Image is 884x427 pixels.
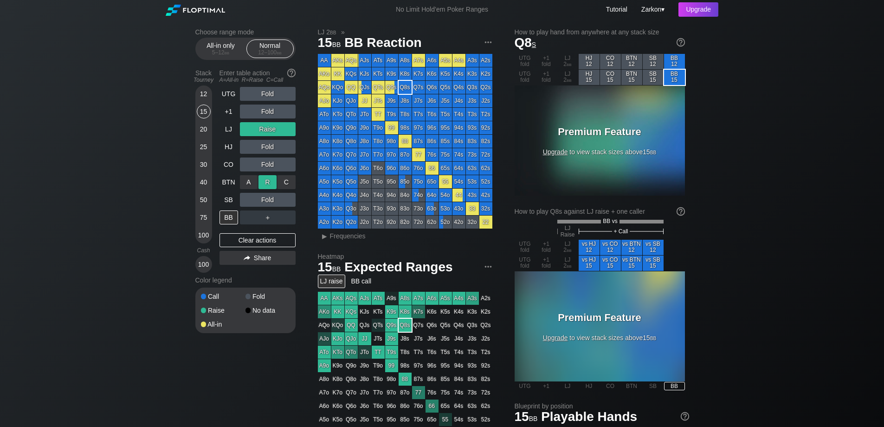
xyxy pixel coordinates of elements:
[479,108,492,121] div: T2s
[240,175,258,189] div: A
[197,140,211,154] div: 25
[621,256,642,271] div: vs BTN 15
[345,175,358,188] div: Q5o
[385,67,398,80] div: K9s
[614,228,628,235] span: + Call
[197,122,211,136] div: 20
[579,256,600,271] div: vs HJ 15
[385,202,398,215] div: 93o
[426,81,439,94] div: Q6s
[426,121,439,134] div: 96s
[358,67,371,80] div: KJs
[557,256,578,271] div: LJ 2
[286,68,297,78] img: help.32db89a4.svg
[676,37,686,47] img: help.32db89a4.svg
[600,54,621,69] div: CO 12
[332,263,341,273] span: bb
[483,37,493,47] img: ellipsis.fd386fe8.svg
[197,158,211,171] div: 30
[600,70,621,85] div: CO 15
[439,216,452,229] div: 52o
[201,321,245,328] div: All-in
[331,81,344,94] div: KQo
[331,108,344,121] div: KTo
[385,121,398,134] div: 99
[678,2,718,17] div: Upgrade
[240,87,296,101] div: Fold
[452,54,465,67] div: A4s
[479,135,492,148] div: 82s
[399,189,412,202] div: 84o
[466,216,479,229] div: 32o
[412,54,425,67] div: A7s
[331,292,344,305] div: AKs
[452,175,465,188] div: 54s
[621,54,642,69] div: BTN 12
[452,108,465,121] div: T4s
[479,216,492,229] div: 22
[197,257,211,271] div: 100
[412,292,425,305] div: A7s
[399,148,412,161] div: 87o
[345,108,358,121] div: QTo
[345,148,358,161] div: Q7o
[249,40,291,58] div: Normal
[195,273,296,288] div: Color legend
[331,94,344,107] div: KJo
[345,81,358,94] div: QQ
[479,148,492,161] div: 72s
[536,240,557,255] div: +1 fold
[439,189,452,202] div: 54o
[557,70,578,85] div: LJ 2
[219,77,296,83] div: A=All-in R=Raise C=Call
[318,275,345,288] div: LJ raise
[466,202,479,215] div: 33
[426,175,439,188] div: 65o
[643,240,664,255] div: vs SB 12
[358,148,371,161] div: J7o
[515,54,536,69] div: UTG fold
[439,54,452,67] div: A5s
[197,228,211,242] div: 100
[225,49,230,56] span: bb
[412,81,425,94] div: Q7s
[372,292,385,305] div: ATs
[358,202,371,215] div: J3o
[345,54,358,67] div: AQs
[385,189,398,202] div: 94o
[479,54,492,67] div: A2s
[466,135,479,148] div: 83s
[399,202,412,215] div: 83o
[219,87,238,101] div: UTG
[479,175,492,188] div: 52s
[399,121,412,134] div: 98s
[426,54,439,67] div: A6s
[318,259,492,275] h1: Expected Ranges
[330,28,336,36] span: bb
[641,6,662,13] span: Zarkon
[372,121,385,134] div: T9o
[426,202,439,215] div: 63o
[466,162,479,175] div: 63s
[399,175,412,188] div: 85o
[643,70,664,85] div: SB 15
[372,148,385,161] div: T7o
[542,126,658,138] h3: Premium Feature
[331,135,344,148] div: K8o
[372,94,385,107] div: JTs
[316,260,342,276] span: 15
[372,189,385,202] div: T4o
[479,67,492,80] div: K2s
[318,253,492,260] h2: Heatmap
[345,189,358,202] div: Q4o
[603,218,617,224] span: BB vs
[536,54,557,69] div: +1 fold
[358,216,371,229] div: J2o
[426,148,439,161] div: 76s
[567,247,572,253] span: bb
[426,189,439,202] div: 64o
[332,39,341,49] span: bb
[336,28,349,36] span: »
[331,121,344,134] div: K9o
[219,122,238,136] div: LJ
